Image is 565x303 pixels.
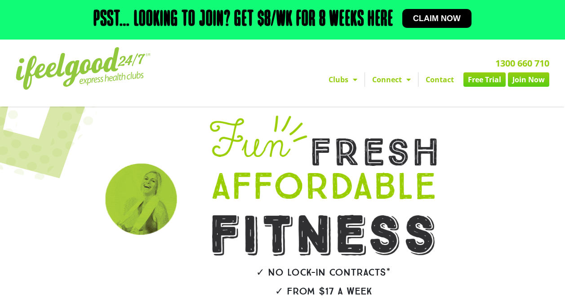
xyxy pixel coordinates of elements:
[413,14,461,22] span: Claim now
[508,72,549,87] a: Join Now
[185,267,463,277] h2: ✓ No lock-in contracts*
[365,72,418,87] a: Connect
[205,72,549,87] nav: Menu
[321,72,365,87] a: Clubs
[495,57,549,69] a: 1300 660 710
[418,72,461,87] a: Contact
[93,9,393,31] h2: Psst… Looking to join? Get $8/wk for 8 weeks here
[402,9,472,28] a: Claim now
[463,72,506,87] a: Free Trial
[185,286,463,296] h2: ✓ From $17 a week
